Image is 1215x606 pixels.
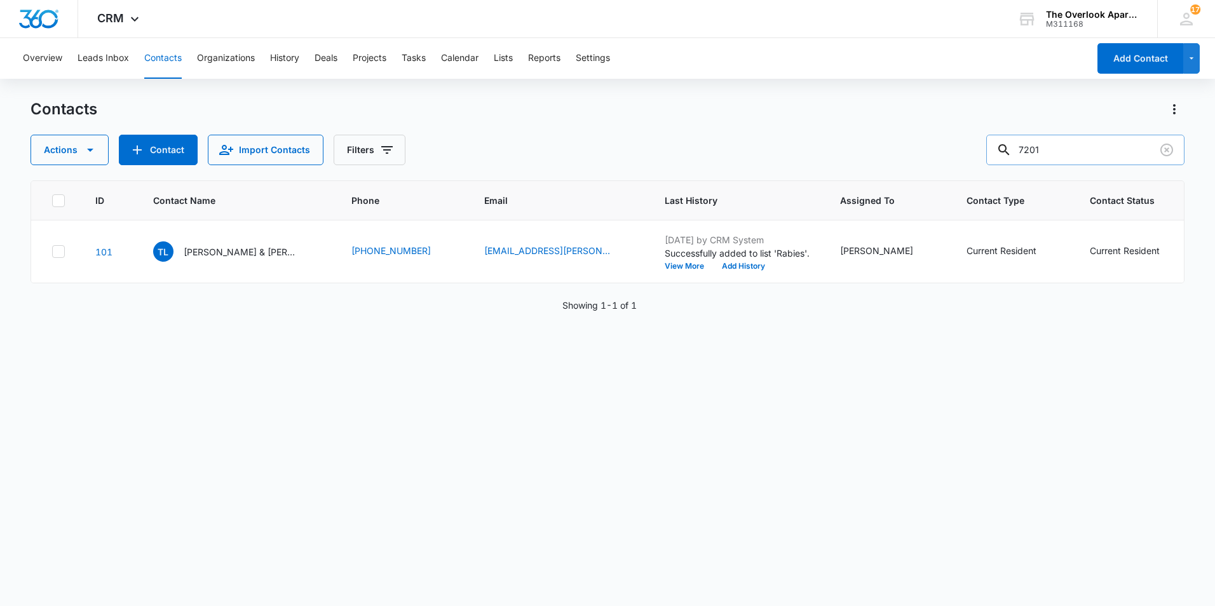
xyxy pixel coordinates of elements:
button: Filters [334,135,405,165]
div: Contact Status - Current Resident - Select to Edit Field [1090,244,1183,259]
div: notifications count [1190,4,1200,15]
button: Deals [315,38,337,79]
div: Contact Name - Tony Lopez-Vallejos & Nicole Sade Lopez - Select to Edit Field [153,241,321,262]
button: Projects [353,38,386,79]
div: Current Resident [967,244,1036,257]
span: Contact Type [967,194,1041,207]
a: Navigate to contact details page for Tony Lopez-Vallejos & Nicole Sade Lopez [95,246,112,257]
span: Contact Status [1090,194,1164,207]
button: Lists [494,38,513,79]
button: Import Contacts [208,135,323,165]
button: Reports [528,38,560,79]
button: View More [665,262,713,270]
div: account name [1046,10,1139,20]
span: 17 [1190,4,1200,15]
div: account id [1046,20,1139,29]
button: Contacts [144,38,182,79]
div: Email - plopez-nicole@gmail.com - Select to Edit Field [484,244,634,259]
button: Clear [1157,140,1177,160]
p: Showing 1-1 of 1 [562,299,637,312]
span: Phone [351,194,435,207]
button: Actions [31,135,109,165]
a: [EMAIL_ADDRESS][PERSON_NAME][DOMAIN_NAME] [484,244,611,257]
span: Email [484,194,616,207]
button: Tasks [402,38,426,79]
button: Organizations [197,38,255,79]
div: Phone - (305) 457-6548 - Select to Edit Field [351,244,454,259]
h1: Contacts [31,100,97,119]
button: Add History [713,262,774,270]
span: Last History [665,194,791,207]
div: Current Resident [1090,244,1160,257]
input: Search Contacts [986,135,1184,165]
div: Assigned To - Desirea Archuleta - Select to Edit Field [840,244,936,259]
button: Add Contact [119,135,198,165]
div: Contact Type - Current Resident - Select to Edit Field [967,244,1059,259]
p: [DATE] by CRM System [665,233,810,246]
span: CRM [97,11,124,25]
div: [PERSON_NAME] [840,244,913,257]
button: History [270,38,299,79]
p: [PERSON_NAME] & [PERSON_NAME] [PERSON_NAME] [184,245,298,259]
button: Add Contact [1097,43,1183,74]
a: [PHONE_NUMBER] [351,244,431,257]
button: Settings [576,38,610,79]
span: Contact Name [153,194,302,207]
span: ID [95,194,104,207]
p: Successfully added to list 'Rabies'. [665,246,810,260]
span: TL [153,241,173,262]
button: Leads Inbox [78,38,129,79]
span: Assigned To [840,194,918,207]
button: Overview [23,38,62,79]
button: Actions [1164,99,1184,119]
button: Calendar [441,38,479,79]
